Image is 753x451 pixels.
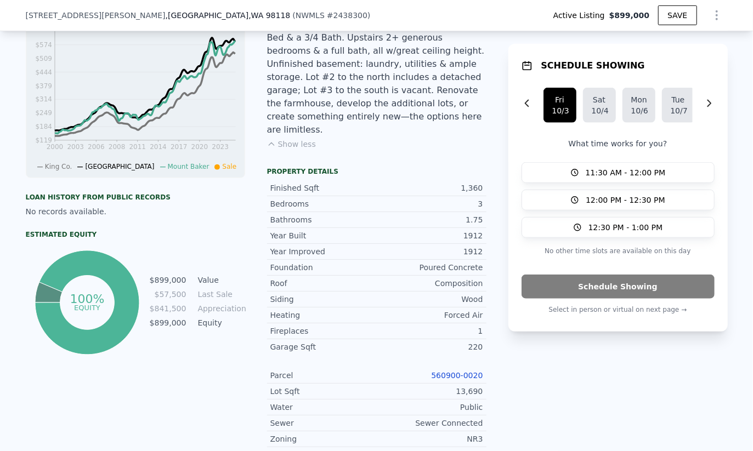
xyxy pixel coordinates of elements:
[267,167,486,176] div: Property details
[191,144,208,151] tspan: 2020
[270,214,377,225] div: Bathrooms
[377,418,483,429] div: Sewer Connected
[85,163,154,170] span: [GEOGRAPHIC_DATA]
[35,123,52,131] tspan: $184
[706,4,728,26] button: Show Options
[522,303,715,316] p: Select in person or virtual on next page →
[631,94,647,105] div: Mon
[292,10,370,21] div: ( )
[522,190,715,210] button: 12:00 PM - 12:30 PM
[26,193,245,202] div: Loan history from public records
[622,88,655,123] button: Mon10/6
[377,341,483,352] div: 220
[35,110,52,117] tspan: $249
[35,41,52,49] tspan: $574
[35,55,52,62] tspan: $509
[296,11,325,20] span: NWMLS
[166,10,291,21] span: , [GEOGRAPHIC_DATA]
[671,94,686,105] div: Tue
[631,105,647,116] div: 10/6
[270,262,377,273] div: Foundation
[196,302,245,315] td: Appreciation
[270,341,377,352] div: Garage Sqft
[541,59,645,72] h1: SCHEDULE SHOWING
[35,82,52,90] tspan: $379
[46,144,63,151] tspan: 2000
[129,144,146,151] tspan: 2011
[552,94,568,105] div: Fri
[327,11,367,20] span: # 2438300
[196,274,245,286] td: Value
[270,182,377,193] div: Finished Sqft
[522,138,715,149] p: What time works for you?
[522,244,715,258] p: No other time slots are available on this day
[168,163,210,170] span: Mount Baker
[212,144,229,151] tspan: 2023
[270,278,377,289] div: Roof
[552,105,568,116] div: 10/3
[377,246,483,257] div: 1912
[522,162,715,183] button: 11:30 AM - 12:00 PM
[522,217,715,238] button: 12:30 PM - 1:00 PM
[88,144,105,151] tspan: 2006
[609,10,650,21] span: $899,000
[377,262,483,273] div: Poured Concrete
[248,11,290,20] span: , WA 98118
[592,94,607,105] div: Sat
[662,88,695,123] button: Tue10/7
[26,206,245,217] div: No records available.
[149,317,187,329] td: $899,000
[149,302,187,315] td: $841,500
[377,310,483,321] div: Forced Air
[270,418,377,429] div: Sewer
[377,402,483,413] div: Public
[583,88,616,123] button: Sat10/4
[35,137,52,145] tspan: $119
[270,402,377,413] div: Water
[267,139,316,150] button: Show less
[26,230,245,239] div: Estimated Equity
[377,214,483,225] div: 1.75
[70,292,105,306] tspan: 100%
[377,230,483,241] div: 1912
[592,105,607,116] div: 10/4
[270,294,377,305] div: Siding
[35,68,52,76] tspan: $444
[45,163,72,170] span: King Co.
[377,326,483,336] div: 1
[377,294,483,305] div: Wood
[67,144,84,151] tspan: 2003
[588,222,663,233] span: 12:30 PM - 1:00 PM
[150,144,167,151] tspan: 2014
[149,274,187,286] td: $899,000
[431,371,483,380] a: 560900-0020
[553,10,609,21] span: Active Listing
[586,195,665,205] span: 12:00 PM - 12:30 PM
[222,163,236,170] span: Sale
[270,386,377,397] div: Lot Sqft
[377,198,483,209] div: 3
[270,370,377,381] div: Parcel
[522,275,715,299] button: Schedule Showing
[377,182,483,193] div: 1,360
[35,96,52,104] tspan: $314
[108,144,125,151] tspan: 2008
[270,198,377,209] div: Bedrooms
[270,326,377,336] div: Fireplaces
[543,88,576,123] button: Fri10/3
[270,310,377,321] div: Heating
[26,10,166,21] span: [STREET_ADDRESS][PERSON_NAME]
[377,278,483,289] div: Composition
[586,167,666,178] span: 11:30 AM - 12:00 PM
[149,288,187,300] td: $57,500
[377,433,483,444] div: NR3
[671,105,686,116] div: 10/7
[270,230,377,241] div: Year Built
[74,304,100,312] tspan: equity
[196,317,245,329] td: Equity
[270,246,377,257] div: Year Improved
[270,433,377,444] div: Zoning
[377,386,483,397] div: 13,690
[658,5,697,25] button: SAVE
[196,288,245,300] td: Last Sale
